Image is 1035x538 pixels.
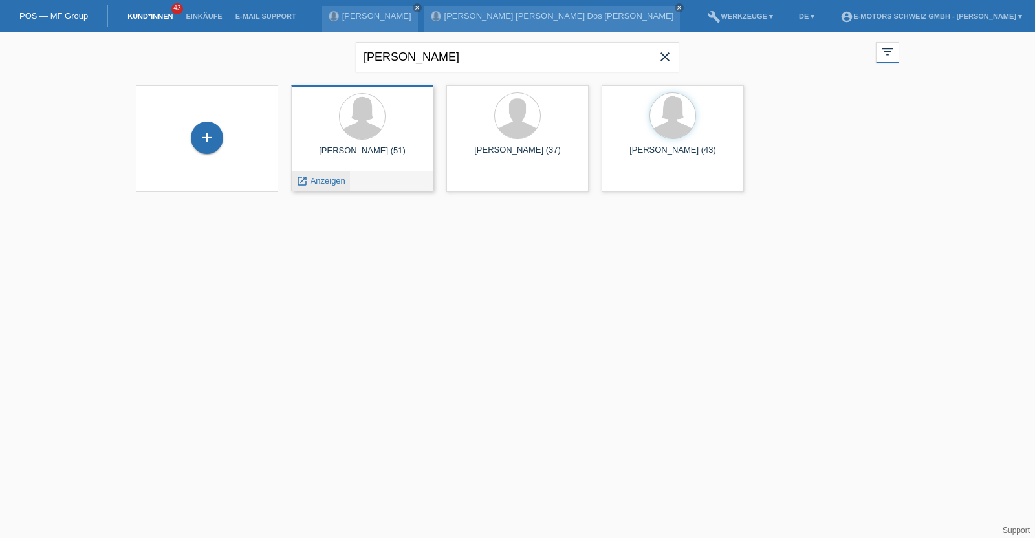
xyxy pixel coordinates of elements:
a: [PERSON_NAME] [PERSON_NAME] Dos [PERSON_NAME] [444,11,674,21]
a: Kund*innen [121,12,179,20]
input: Suche... [356,42,679,72]
i: launch [296,175,308,187]
div: [PERSON_NAME] (37) [457,145,578,166]
a: Einkäufe [179,12,228,20]
a: [PERSON_NAME] [342,11,411,21]
a: DE ▾ [792,12,821,20]
i: filter_list [880,45,895,59]
i: build [708,10,721,23]
a: POS — MF Group [19,11,88,21]
i: account_circle [840,10,853,23]
div: [PERSON_NAME] (43) [612,145,734,166]
span: Anzeigen [310,176,345,186]
a: E-Mail Support [229,12,303,20]
i: close [676,5,682,11]
div: [PERSON_NAME] (51) [301,145,423,166]
a: close [675,3,684,12]
span: 43 [171,3,183,14]
a: buildWerkzeuge ▾ [701,12,779,20]
i: close [657,49,673,65]
a: account_circleE-Motors Schweiz GmbH - [PERSON_NAME] ▾ [834,12,1029,20]
a: close [413,3,422,12]
div: Kund*in hinzufügen [191,127,223,149]
a: Support [1003,526,1030,535]
i: close [414,5,420,11]
a: launch Anzeigen [296,176,345,186]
